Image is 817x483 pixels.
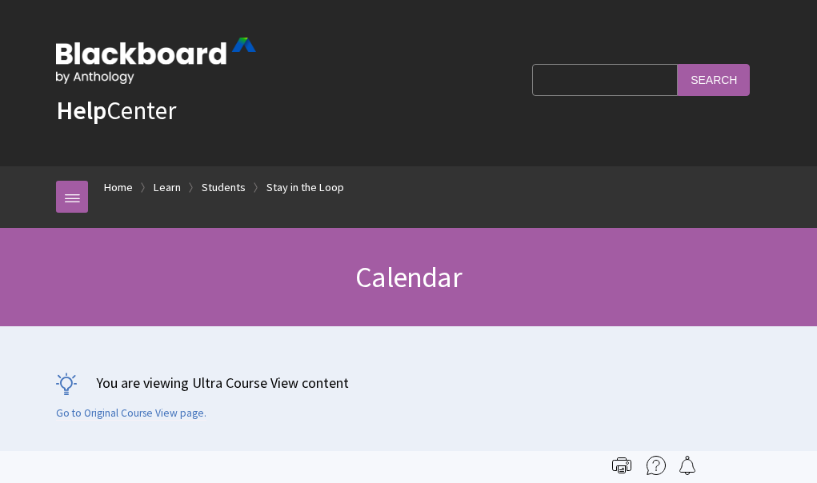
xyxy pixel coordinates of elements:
[202,178,246,198] a: Students
[56,373,761,393] p: You are viewing Ultra Course View content
[678,64,750,95] input: Search
[104,178,133,198] a: Home
[56,38,256,84] img: Blackboard by Anthology
[355,259,462,295] span: Calendar
[56,406,206,421] a: Go to Original Course View page.
[56,94,106,126] strong: Help
[678,456,697,475] img: Follow this page
[56,94,176,126] a: HelpCenter
[154,178,181,198] a: Learn
[266,178,344,198] a: Stay in the Loop
[647,456,666,475] img: More help
[612,456,631,475] img: Print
